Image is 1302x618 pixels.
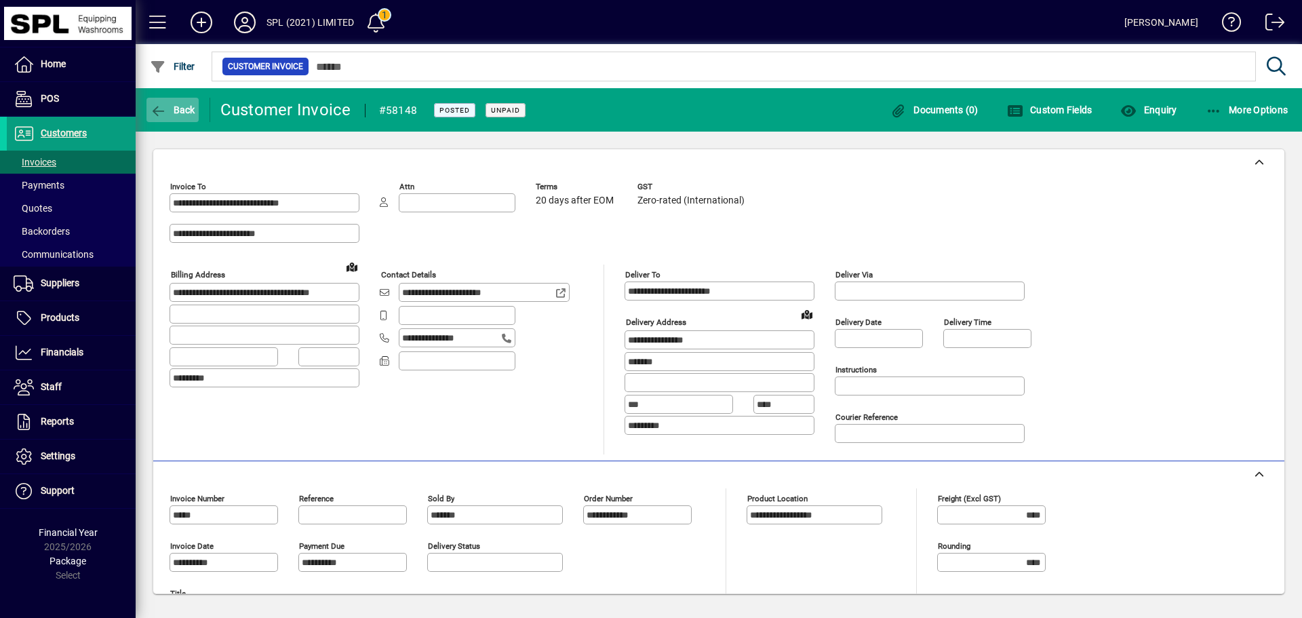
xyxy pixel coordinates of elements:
[1007,104,1092,115] span: Custom Fields
[637,195,745,206] span: Zero-rated (International)
[439,106,470,115] span: Posted
[7,174,136,197] a: Payments
[136,98,210,122] app-page-header-button: Back
[39,527,98,538] span: Financial Year
[146,98,199,122] button: Back
[7,405,136,439] a: Reports
[584,494,633,503] mat-label: Order number
[41,58,66,69] span: Home
[796,303,818,325] a: View on map
[491,106,520,115] span: Unpaid
[180,10,223,35] button: Add
[536,195,614,206] span: 20 days after EOM
[7,474,136,508] a: Support
[7,336,136,370] a: Financials
[150,61,195,72] span: Filter
[14,157,56,168] span: Invoices
[637,182,745,191] span: GST
[7,220,136,243] a: Backorders
[41,93,59,104] span: POS
[428,541,480,551] mat-label: Delivery status
[938,494,1001,503] mat-label: Freight (excl GST)
[1117,98,1180,122] button: Enquiry
[890,104,979,115] span: Documents (0)
[625,270,660,279] mat-label: Deliver To
[379,100,418,121] div: #58148
[41,381,62,392] span: Staff
[7,301,136,335] a: Products
[14,180,64,191] span: Payments
[1255,3,1285,47] a: Logout
[299,541,344,551] mat-label: Payment due
[835,270,873,279] mat-label: Deliver via
[41,416,74,427] span: Reports
[7,82,136,116] a: POS
[428,494,454,503] mat-label: Sold by
[1206,104,1288,115] span: More Options
[41,450,75,461] span: Settings
[944,317,991,327] mat-label: Delivery time
[170,541,214,551] mat-label: Invoice date
[1212,3,1242,47] a: Knowledge Base
[41,312,79,323] span: Products
[223,10,267,35] button: Profile
[220,99,351,121] div: Customer Invoice
[267,12,354,33] div: SPL (2021) LIMITED
[41,485,75,496] span: Support
[747,494,808,503] mat-label: Product location
[887,98,982,122] button: Documents (0)
[1120,104,1177,115] span: Enquiry
[536,182,617,191] span: Terms
[14,226,70,237] span: Backorders
[170,182,206,191] mat-label: Invoice To
[399,182,414,191] mat-label: Attn
[150,104,195,115] span: Back
[7,151,136,174] a: Invoices
[1004,98,1096,122] button: Custom Fields
[7,440,136,474] a: Settings
[41,277,79,288] span: Suppliers
[1124,12,1198,33] div: [PERSON_NAME]
[41,347,83,358] span: Financials
[14,203,52,214] span: Quotes
[50,556,86,566] span: Package
[170,589,186,598] mat-label: Title
[228,60,303,73] span: Customer Invoice
[1202,98,1292,122] button: More Options
[7,370,136,404] a: Staff
[7,267,136,301] a: Suppliers
[41,128,87,138] span: Customers
[7,197,136,220] a: Quotes
[299,494,334,503] mat-label: Reference
[835,365,877,374] mat-label: Instructions
[835,317,882,327] mat-label: Delivery date
[341,256,363,277] a: View on map
[7,243,136,266] a: Communications
[14,249,94,260] span: Communications
[170,494,224,503] mat-label: Invoice number
[938,541,970,551] mat-label: Rounding
[146,54,199,79] button: Filter
[7,47,136,81] a: Home
[835,412,898,422] mat-label: Courier Reference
